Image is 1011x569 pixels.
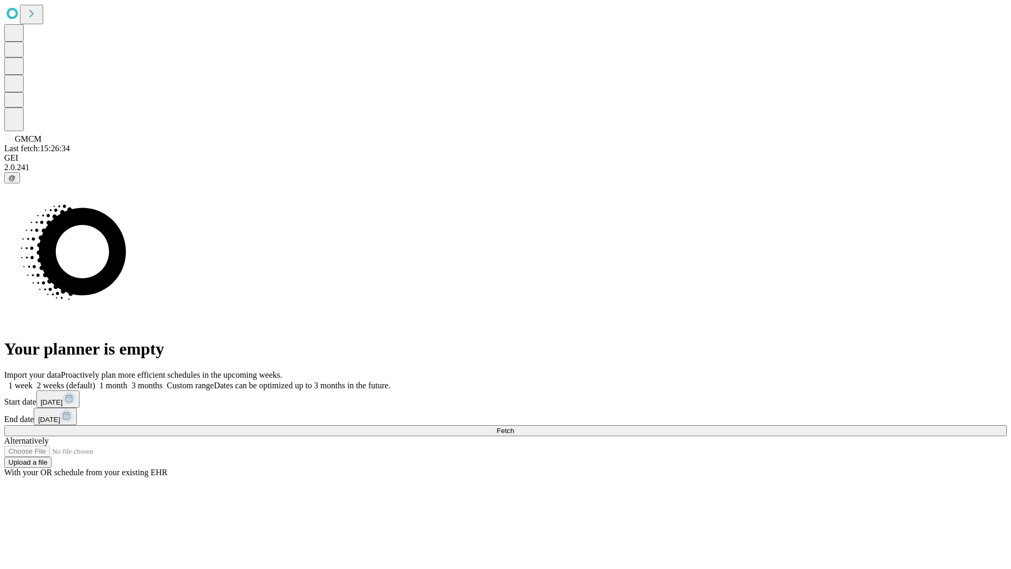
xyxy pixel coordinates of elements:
[38,416,60,424] span: [DATE]
[497,427,514,435] span: Fetch
[4,339,1007,359] h1: Your planner is empty
[61,370,282,379] span: Proactively plan more efficient schedules in the upcoming weeks.
[15,134,42,143] span: GMCM
[214,381,390,390] span: Dates can be optimized up to 3 months in the future.
[8,174,16,182] span: @
[132,381,163,390] span: 3 months
[100,381,127,390] span: 1 month
[41,398,63,406] span: [DATE]
[167,381,214,390] span: Custom range
[4,408,1007,425] div: End date
[34,408,77,425] button: [DATE]
[4,425,1007,436] button: Fetch
[4,172,20,183] button: @
[4,153,1007,163] div: GEI
[36,390,80,408] button: [DATE]
[4,370,61,379] span: Import your data
[37,381,95,390] span: 2 weeks (default)
[4,390,1007,408] div: Start date
[4,163,1007,172] div: 2.0.241
[4,468,167,477] span: With your OR schedule from your existing EHR
[4,457,52,468] button: Upload a file
[4,144,70,153] span: Last fetch: 15:26:34
[8,381,33,390] span: 1 week
[4,436,48,445] span: Alternatively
